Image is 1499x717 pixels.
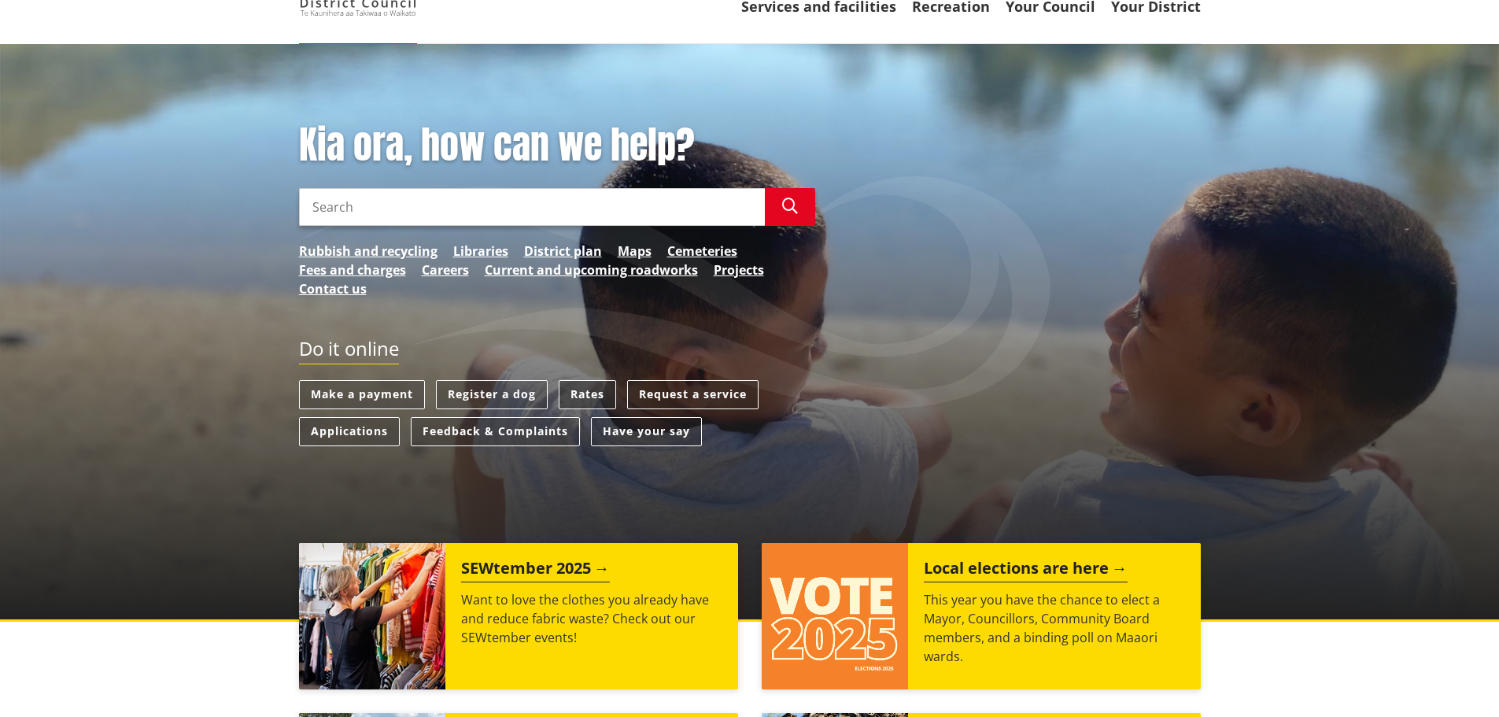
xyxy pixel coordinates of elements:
[618,242,652,261] a: Maps
[299,242,438,261] a: Rubbish and recycling
[924,590,1185,666] p: This year you have the chance to elect a Mayor, Councillors, Community Board members, and a bindi...
[591,417,702,446] a: Have your say
[299,188,765,226] input: Search input
[299,338,399,365] h2: Do it online
[453,242,508,261] a: Libraries
[762,543,908,689] img: Vote 2025
[461,559,610,582] h2: SEWtember 2025
[411,417,580,446] a: Feedback & Complaints
[714,261,764,279] a: Projects
[461,590,722,647] p: Want to love the clothes you already have and reduce fabric waste? Check out our SEWtember events!
[524,242,602,261] a: District plan
[667,242,737,261] a: Cemeteries
[559,380,616,409] a: Rates
[627,380,759,409] a: Request a service
[436,380,548,409] a: Register a dog
[299,279,367,298] a: Contact us
[1427,651,1483,708] iframe: Messenger Launcher
[924,559,1128,582] h2: Local elections are here
[299,261,406,279] a: Fees and charges
[299,123,815,168] h1: Kia ora, how can we help?
[299,417,400,446] a: Applications
[299,543,738,689] a: SEWtember 2025 Want to love the clothes you already have and reduce fabric waste? Check out our S...
[422,261,469,279] a: Careers
[762,543,1201,689] a: Local elections are here This year you have the chance to elect a Mayor, Councillors, Community B...
[299,543,445,689] img: SEWtember
[485,261,698,279] a: Current and upcoming roadworks
[299,380,425,409] a: Make a payment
